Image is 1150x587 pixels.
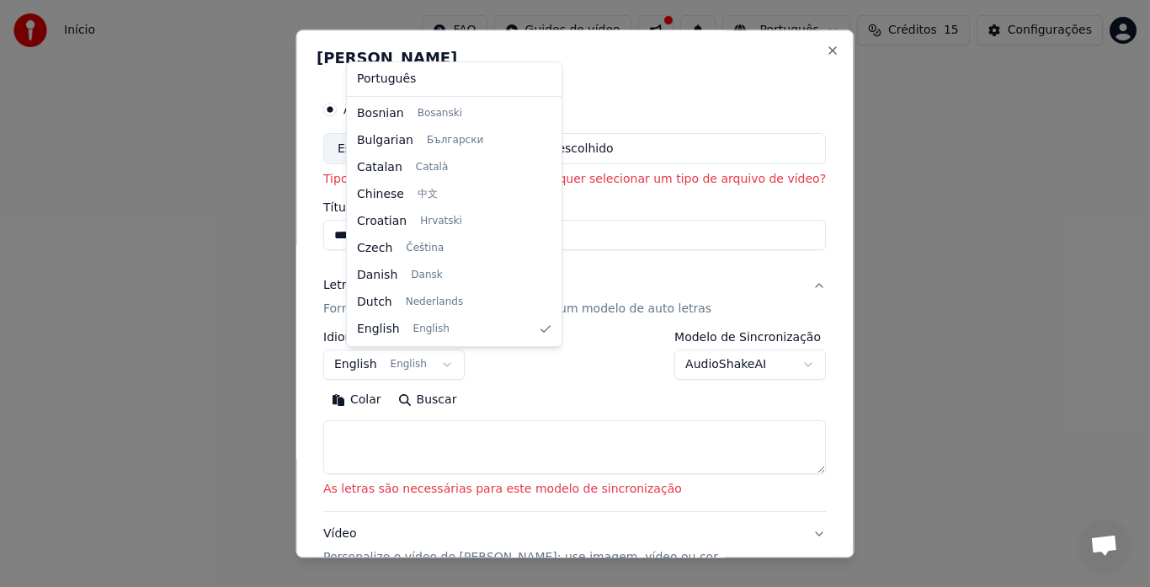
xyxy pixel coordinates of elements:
span: Čeština [406,242,444,255]
span: Croatian [357,213,407,230]
span: 中文 [418,188,438,201]
span: Catalan [357,159,402,176]
span: Chinese [357,186,404,203]
span: Português [357,71,416,88]
span: Czech [357,240,392,257]
span: Català [416,161,448,174]
span: Български [427,134,483,147]
span: Bosnian [357,105,404,122]
span: Dutch [357,294,392,311]
span: Bosanski [418,107,462,120]
span: Danish [357,267,397,284]
span: English [413,323,450,336]
span: Bulgarian [357,132,413,149]
span: Dansk [411,269,442,282]
span: English [357,321,400,338]
span: Hrvatski [420,215,462,228]
span: Nederlands [406,296,463,309]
